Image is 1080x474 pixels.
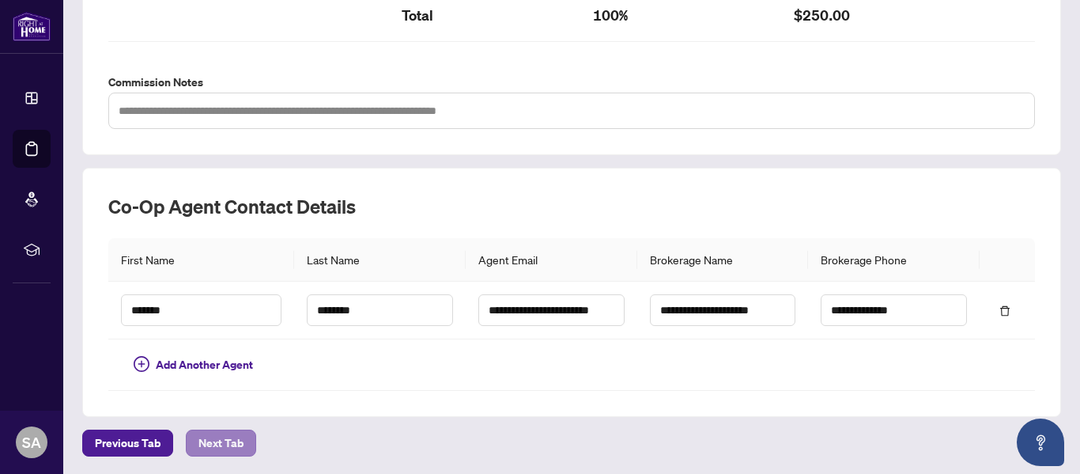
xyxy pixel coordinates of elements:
[1017,419,1064,466] button: Open asap
[108,74,1035,91] label: Commission Notes
[13,12,51,41] img: logo
[82,430,173,457] button: Previous Tab
[999,305,1010,317] span: delete
[593,3,768,28] h2: 100%
[108,238,294,282] th: First Name
[637,238,809,282] th: Brokerage Name
[402,3,568,28] h2: Total
[156,356,253,374] span: Add Another Agent
[22,431,41,453] span: SA
[794,3,960,28] h2: $250.00
[198,430,244,456] span: Next Tab
[294,238,466,282] th: Last Name
[134,356,149,372] span: plus-circle
[466,238,637,282] th: Agent Email
[121,352,266,377] button: Add Another Agent
[186,430,256,457] button: Next Tab
[108,194,1035,219] h2: Co-op Agent Contact Details
[95,430,160,456] span: Previous Tab
[808,238,980,282] th: Brokerage Phone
